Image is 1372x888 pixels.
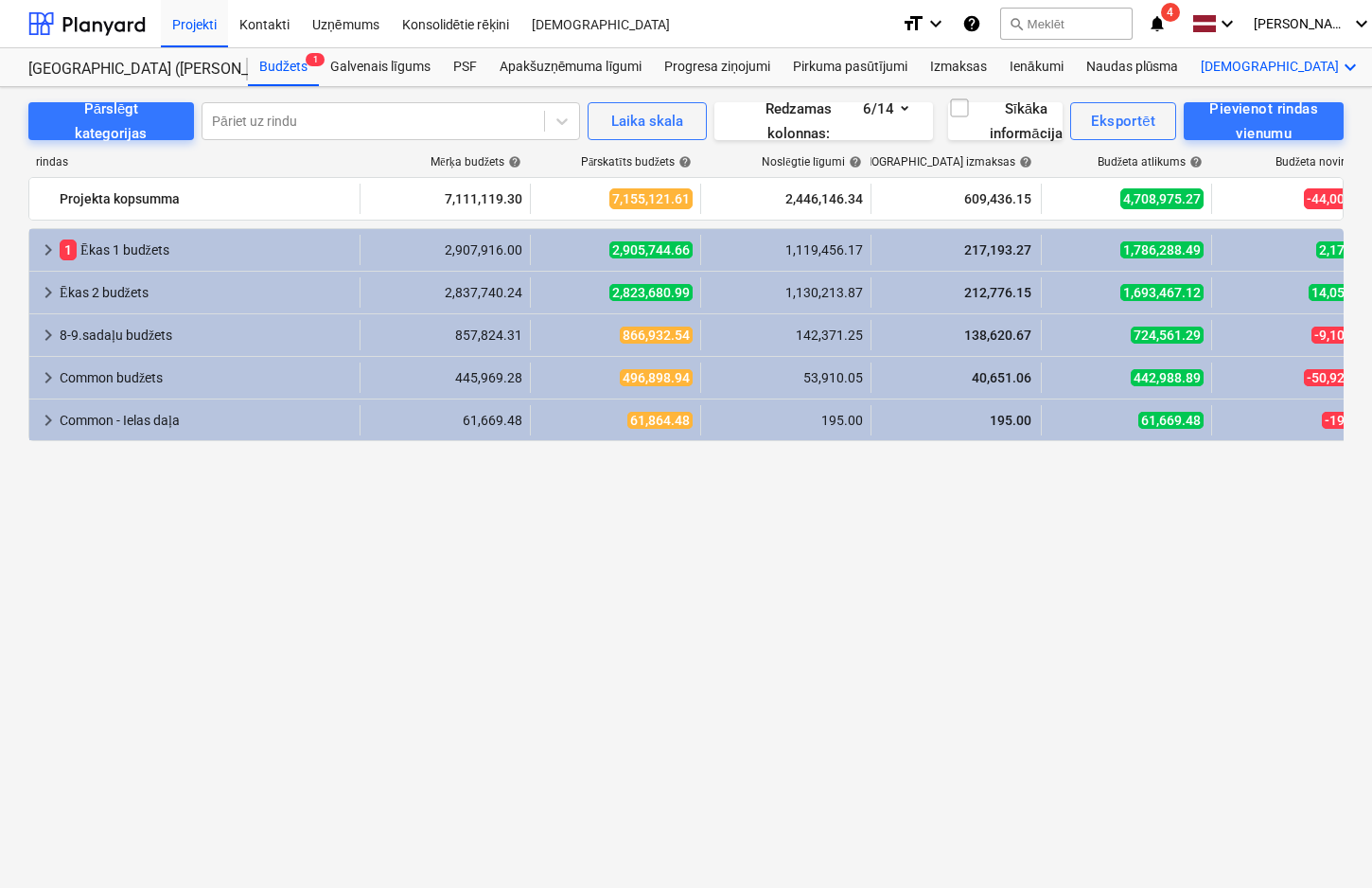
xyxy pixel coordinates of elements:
[709,370,863,385] div: 53,910.05
[37,281,60,304] span: keyboard_arrow_right
[1009,16,1024,31] span: search
[709,242,863,258] div: 1,119,456.17
[368,328,522,343] div: 857,824.31
[1138,412,1204,429] span: 61,669.48
[1148,12,1167,35] i: notifications
[1120,284,1204,301] span: 1,693,467.12
[924,12,947,35] i: keyboard_arrow_down
[609,284,693,301] span: 2,823,680.99
[611,109,683,133] div: Laika skala
[368,184,522,214] div: 7,111,119.30
[368,285,522,300] div: 2,837,740.24
[60,240,77,260] span: 1
[28,102,194,140] button: Pārslēgt kategorijas
[1120,241,1204,258] span: 1,786,288.49
[504,155,521,169] span: help
[1070,102,1176,140] button: Eksportēt
[609,188,693,209] span: 7,155,121.61
[60,363,352,393] div: Common budžets
[970,370,1033,385] span: 40,651.06
[1120,188,1204,209] span: 4,708,975.27
[653,48,782,86] a: Progresa ziņojumi
[319,48,442,86] a: Galvenais līgums
[368,370,522,385] div: 445,969.28
[1131,327,1204,344] span: 724,561.29
[1091,109,1155,133] div: Eksportēt
[1015,155,1032,169] span: help
[709,413,863,428] div: 195.00
[962,285,1033,300] span: 212,776.15
[306,53,325,66] span: 1
[1184,102,1344,140] button: Pievienot rindas vienumu
[962,328,1033,343] span: 138,620.67
[609,241,693,258] span: 2,905,744.66
[51,97,171,147] div: Pārslēgt kategorijas
[588,102,707,140] button: Laika skala
[581,155,692,169] div: Pārskatīts budžets
[675,155,692,169] span: help
[845,155,862,169] span: help
[902,12,924,35] i: format_size
[627,412,693,429] span: 61,864.48
[1205,97,1323,147] div: Pievienot rindas vienumu
[368,413,522,428] div: 61,669.48
[60,184,352,214] div: Projekta kopsumma
[988,413,1033,428] span: 195.00
[1186,155,1203,169] span: help
[1254,16,1348,32] span: [PERSON_NAME] Grāmatnieks
[1075,48,1190,86] a: Naudas plūsma
[488,48,653,86] a: Apakšuzņēmuma līgumi
[1098,155,1203,169] div: Budžeta atlikums
[60,405,352,435] div: Common - Ielas daļa
[60,235,352,265] div: Ēkas 1 budžets
[1161,3,1180,22] span: 4
[709,328,863,343] div: 142,371.25
[37,409,60,432] span: keyboard_arrow_right
[431,155,521,169] div: Mērķa budžets
[1216,12,1239,35] i: keyboard_arrow_down
[737,97,910,147] div: Redzamas kolonnas : 6/14
[962,12,981,35] i: Zināšanu pamats
[620,327,693,344] span: 866,932.54
[368,242,522,258] div: 2,907,916.00
[1000,8,1133,40] button: Meklēt
[782,48,919,86] a: Pirkuma pasūtījumi
[37,366,60,389] span: keyboard_arrow_right
[37,239,60,261] span: keyboard_arrow_right
[1131,369,1204,386] span: 442,988.89
[762,155,862,169] div: Noslēgtie līgumi
[248,48,319,86] div: Budžets
[998,48,1075,86] a: Ienākumi
[28,155,360,169] div: rindas
[962,242,1033,258] span: 217,193.27
[948,102,1064,140] button: Sīkāka informācija
[919,48,998,86] a: Izmaksas
[962,189,1033,208] span: 609,436.15
[60,320,352,350] div: 8-9.sadaļu budžets
[60,277,352,308] div: Ēkas 2 budžets
[442,48,488,86] a: PSF
[709,285,863,300] div: 1,130,213.87
[714,102,933,140] button: Redzamas kolonnas:6/14
[620,369,693,386] span: 496,898.94
[248,48,319,86] a: Budžets1
[709,184,863,214] div: 2,446,146.34
[28,60,225,80] div: [GEOGRAPHIC_DATA] ([PERSON_NAME] - PRJ2002936 un PRJ2002937) 2601965
[948,97,1062,147] div: Sīkāka informācija
[1339,56,1362,79] i: keyboard_arrow_down
[1277,797,1372,888] iframe: Chat Widget
[37,324,60,346] span: keyboard_arrow_right
[845,155,1032,169] div: [DEMOGRAPHIC_DATA] izmaksas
